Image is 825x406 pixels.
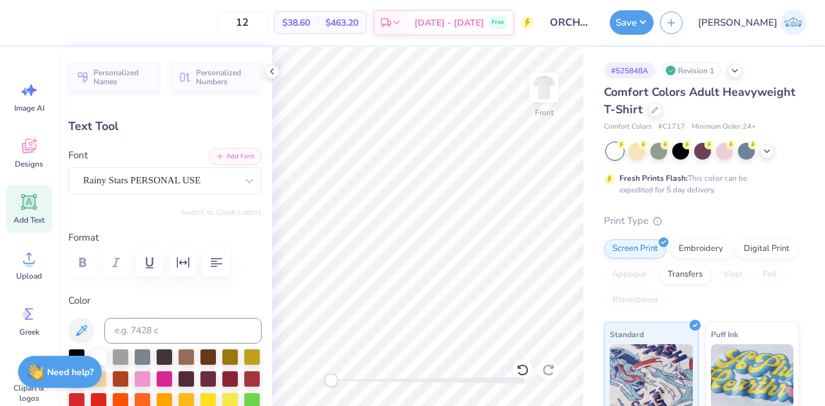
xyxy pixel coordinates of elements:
span: Comfort Colors Adult Heavyweight T-Shirt [604,84,795,117]
div: Embroidery [670,239,732,259]
span: Puff Ink [711,328,738,341]
span: Greek [19,327,39,337]
img: Front [531,75,557,100]
span: [DATE] - [DATE] [414,16,484,30]
button: Add Font [209,148,262,165]
span: Image AI [14,103,44,113]
button: Personalized Names [68,62,159,92]
span: Upload [16,271,42,281]
div: Front [535,107,554,118]
span: Clipart & logos [8,383,50,403]
div: Rhinestones [604,291,666,310]
strong: Need help? [47,366,93,378]
span: Standard [610,328,644,341]
span: Comfort Colors [604,122,652,133]
div: Digital Print [735,239,798,259]
button: Save [610,10,654,35]
input: – – [217,11,267,34]
span: Minimum Order: 24 + [692,122,756,133]
div: Applique [604,265,655,284]
button: Personalized Numbers [171,62,262,92]
div: Print Type [604,214,799,228]
span: Personalized Names [93,68,151,86]
span: $38.60 [282,16,310,30]
span: # C1717 [658,122,685,133]
span: Personalized Numbers [196,68,254,86]
input: Untitled Design [540,10,603,35]
div: Vinyl [715,265,751,284]
label: Font [68,148,88,163]
div: Revision 1 [662,62,721,78]
div: Accessibility label [325,374,338,387]
span: $463.20 [325,16,358,30]
span: Free [492,18,504,27]
span: [PERSON_NAME] [698,15,777,30]
span: Designs [15,159,43,169]
a: [PERSON_NAME] [692,10,812,35]
input: e.g. 7428 c [104,318,262,344]
div: Foil [755,265,785,284]
div: This color can be expedited for 5 day delivery. [619,172,778,196]
button: Switch to Greek Letters [181,207,262,217]
label: Format [68,230,262,245]
span: Add Text [14,215,44,225]
img: Janilyn Atanacio [781,10,806,35]
label: Color [68,293,262,308]
div: Screen Print [604,239,666,259]
div: Text Tool [68,118,262,135]
div: Transfers [659,265,711,284]
strong: Fresh Prints Flash: [619,173,688,183]
div: # 525848A [604,62,655,78]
